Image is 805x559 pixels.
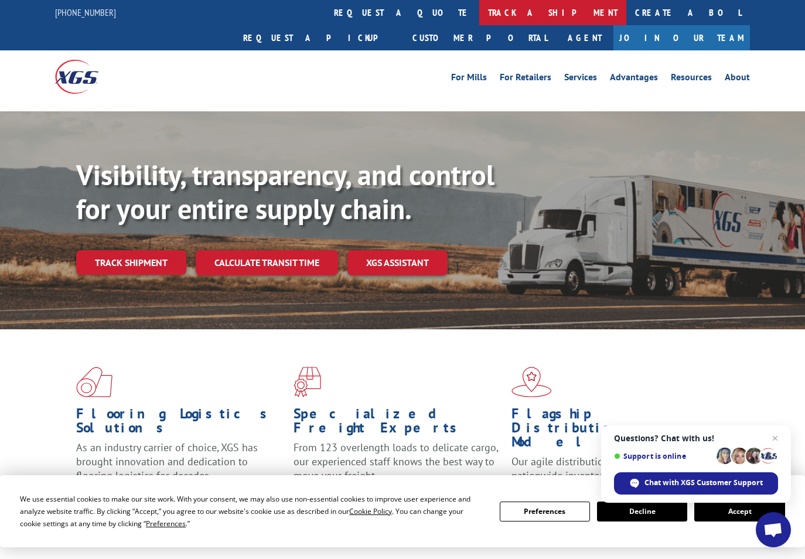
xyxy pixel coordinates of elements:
span: Preferences [146,519,186,529]
button: Accept [694,502,784,521]
img: xgs-icon-focused-on-flooring-red [294,367,321,397]
b: Visibility, transparency, and control for your entire supply chain. [76,156,494,227]
span: Chat with XGS Customer Support [614,472,778,495]
span: Chat with XGS Customer Support [644,478,763,488]
button: Decline [597,502,687,521]
img: xgs-icon-flagship-distribution-model-red [511,367,552,397]
a: Track shipment [76,250,186,275]
a: Agent [556,25,613,50]
a: [PHONE_NUMBER] [55,6,116,18]
a: Services [564,73,597,86]
h1: Flagship Distribution Model [511,407,720,455]
a: Open chat [756,512,791,547]
a: Calculate transit time [196,250,338,275]
a: XGS ASSISTANT [347,250,448,275]
img: xgs-icon-total-supply-chain-intelligence-red [76,367,112,397]
span: Questions? Chat with us! [614,434,778,443]
a: For Retailers [500,73,551,86]
a: Join Our Team [613,25,750,50]
p: From 123 overlength loads to delicate cargo, our experienced staff knows the best way to move you... [294,441,502,493]
span: As an industry carrier of choice, XGS has brought innovation and dedication to flooring logistics... [76,441,258,482]
a: Request a pickup [234,25,404,50]
div: We use essential cookies to make our site work. With your consent, we may also use non-essential ... [20,493,485,530]
a: About [725,73,750,86]
h1: Specialized Freight Experts [294,407,502,441]
h1: Flooring Logistics Solutions [76,407,285,441]
a: Customer Portal [404,25,556,50]
span: Support is online [614,452,712,461]
span: Our agile distribution network gives you nationwide inventory management on demand. [511,455,695,496]
span: Cookie Policy [349,506,392,516]
a: For Mills [451,73,487,86]
button: Preferences [500,502,590,521]
a: Resources [671,73,712,86]
a: Advantages [610,73,658,86]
